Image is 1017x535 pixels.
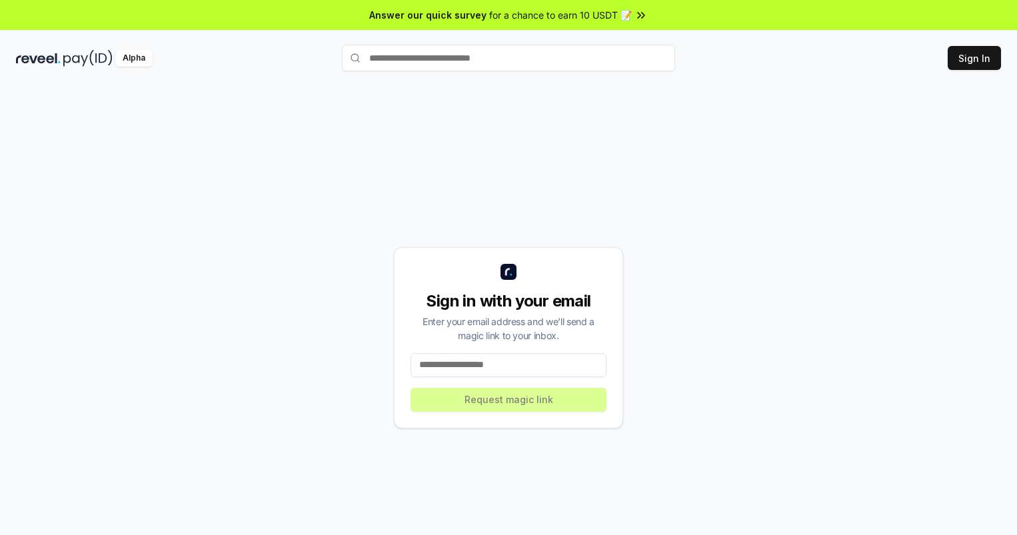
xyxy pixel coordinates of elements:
button: Sign In [948,46,1001,70]
img: reveel_dark [16,50,61,67]
span: Answer our quick survey [369,8,487,22]
div: Enter your email address and we’ll send a magic link to your inbox. [411,314,606,342]
div: Alpha [115,50,153,67]
div: Sign in with your email [411,290,606,312]
img: pay_id [63,50,113,67]
span: for a chance to earn 10 USDT 📝 [489,8,632,22]
img: logo_small [501,264,516,280]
